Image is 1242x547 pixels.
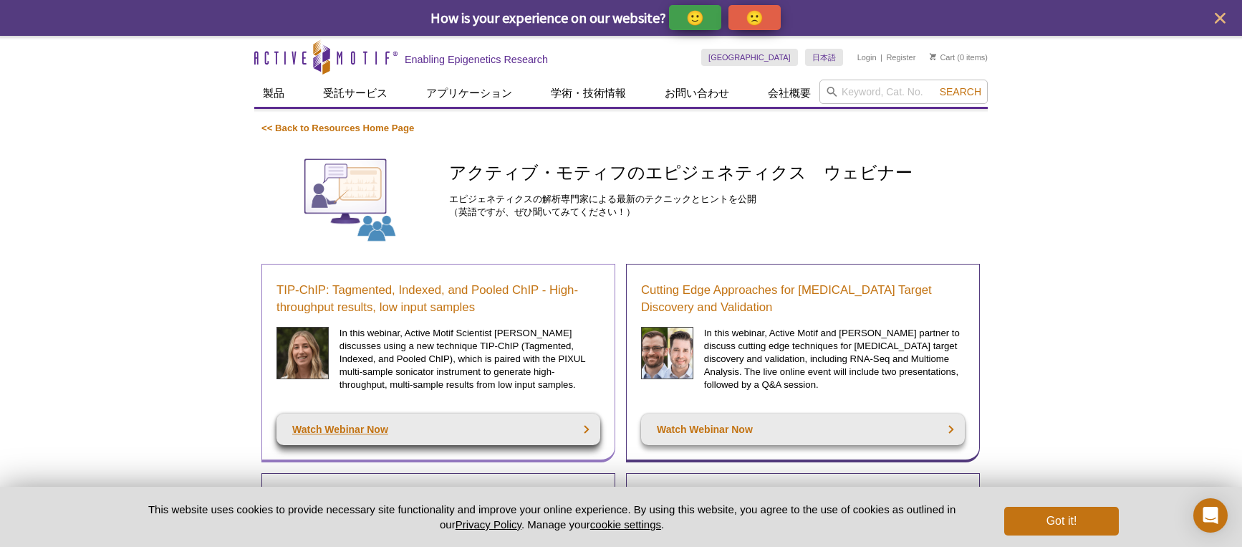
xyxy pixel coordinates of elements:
button: cookie settings [590,518,661,531]
img: Webinars [261,149,438,249]
div: Open Intercom Messenger [1193,498,1228,533]
button: Got it! [1004,507,1119,536]
a: お問い合わせ [656,80,738,107]
a: << Back to Resources Home Page [261,123,414,133]
a: [GEOGRAPHIC_DATA] [701,49,798,66]
a: Register [886,52,915,62]
p: This website uses cookies to provide necessary site functionality and improve your online experie... [123,502,981,532]
a: TIP-ChIP: Tagmented, Indexed, and Pooled ChIP - High-throughput results, low input samples [276,282,600,316]
a: Login [857,52,877,62]
h2: Enabling Epigenetics Research [405,53,548,66]
p: 🙂 [686,9,704,27]
a: 学術・技術情報 [542,80,635,107]
li: | [880,49,882,66]
span: Search [940,86,981,97]
a: Privacy Policy [456,518,521,531]
img: Your Cart [930,53,936,60]
a: アプリケーション [418,80,521,107]
p: In this webinar, Active Motif and [PERSON_NAME] partner to discuss cutting edge techniques for [M... [704,327,965,391]
li: (0 items) [930,49,988,66]
a: Cart [930,52,955,62]
p: 🙁 [746,9,764,27]
span: How is your experience on our website? [430,9,666,27]
p: In this webinar, Active Motif Scientist [PERSON_NAME] discusses using a new technique TIP-ChIP (T... [340,327,600,391]
a: Watch Webinar Now [276,414,600,445]
a: Cutting Edge Approaches for [MEDICAL_DATA] Target Discovery and Validation [641,282,965,316]
h1: アクティブ・モティフのエピジェネティクス ウェビナー [449,163,981,184]
img: Cancer Discovery Webinar [641,327,693,379]
button: close [1211,9,1229,27]
img: Sarah Traynor headshot [276,327,329,379]
a: 受託サービス [314,80,396,107]
input: Keyword, Cat. No. [819,80,988,104]
a: 会社概要 [759,80,819,107]
button: Search [935,85,986,98]
a: 日本語 [805,49,843,66]
p: エピジェネティクスの解析専門家による最新のテクニックとヒントを公開 （英語ですが、ぜひ聞いてみてください！） [449,193,981,219]
a: Watch Webinar Now [641,414,965,445]
a: 製品 [254,80,293,107]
